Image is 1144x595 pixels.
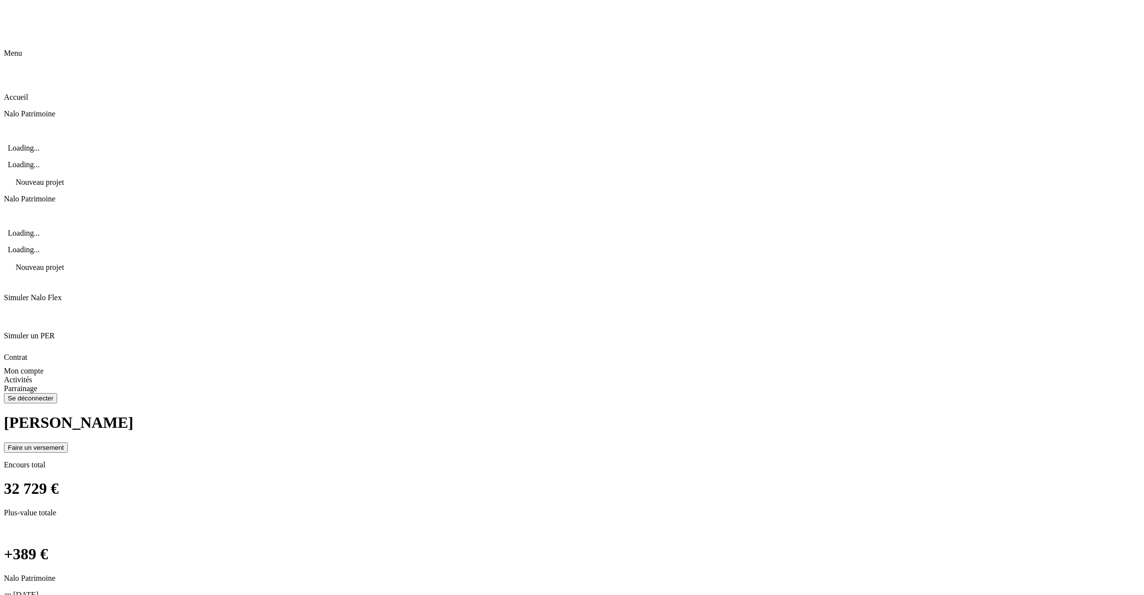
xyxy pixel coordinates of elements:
[16,263,64,271] span: Nouveau projet
[4,49,22,57] span: Menu
[4,393,57,403] button: Se déconnecter
[4,574,1140,583] p: Nalo Patrimoine
[4,545,1140,563] h1: +389 €
[4,195,1140,203] p: Nalo Patrimoine
[4,353,27,361] span: Contrat
[16,178,64,186] span: Nouveau projet
[4,258,1140,272] div: Nouveau projet
[4,367,43,375] span: Mon compte
[4,384,37,393] span: Parrainage
[4,414,1140,432] h1: [PERSON_NAME]
[4,442,68,453] button: Faire un versement
[4,272,1140,302] div: Simuler Nalo Flex
[8,229,40,237] span: Loading...
[4,375,32,384] span: Activités
[4,461,1140,469] p: Encours total
[4,310,1140,340] div: Simuler un PER
[4,110,1140,118] p: Nalo Patrimoine
[4,331,1140,340] p: Simuler un PER
[8,160,40,169] span: Loading...
[8,144,40,152] span: Loading...
[4,293,1140,302] p: Simuler Nalo Flex
[4,173,1140,187] div: Nouveau projet
[4,71,1140,102] div: Accueil
[4,93,1140,102] p: Accueil
[8,444,64,451] div: Faire un versement
[4,508,1140,517] p: Plus-value totale
[4,480,1140,498] h1: 32 729 €
[8,245,40,254] span: Loading...
[8,395,53,402] div: Se déconnecter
